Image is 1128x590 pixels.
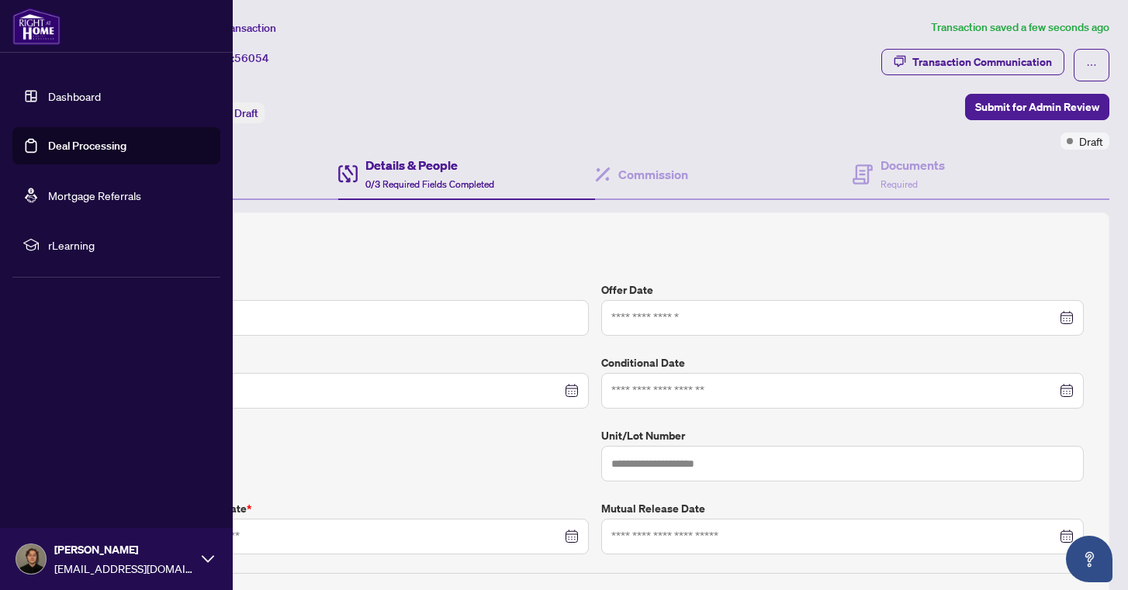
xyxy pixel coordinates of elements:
a: Mortgage Referrals [48,188,141,202]
label: Leased Price [106,281,589,298]
h2: Trade Details [106,238,1084,263]
span: 56054 [234,51,269,65]
img: logo [12,8,61,45]
span: Draft [1079,133,1103,150]
div: Transaction Communication [912,50,1052,74]
label: Lease Commencement Date [106,500,589,517]
a: Deal Processing [48,139,126,153]
button: Open asap [1066,536,1112,582]
label: Firm Date [106,354,589,371]
span: [PERSON_NAME] [54,541,194,558]
a: Dashboard [48,89,101,103]
span: Required [881,178,918,190]
label: Conditional Date [601,354,1084,371]
button: Submit for Admin Review [965,94,1109,120]
h4: Documents [881,156,945,174]
label: Offer Date [601,281,1084,298]
img: Profile Icon [16,544,46,574]
h4: Details & People [365,156,494,174]
span: 0/3 Required Fields Completed [365,178,494,190]
label: Exclusive [106,427,589,444]
h4: Commission [618,165,688,184]
span: ellipsis [1086,60,1097,71]
span: Submit for Admin Review [975,95,1099,119]
label: Unit/Lot Number [601,427,1084,444]
label: Mutual Release Date [601,500,1084,517]
span: [EMAIL_ADDRESS][DOMAIN_NAME] [54,560,194,577]
span: rLearning [48,236,209,254]
article: Transaction saved a few seconds ago [931,19,1109,36]
span: View Transaction [193,21,276,35]
button: Transaction Communication [881,49,1064,75]
span: Draft [234,106,258,120]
